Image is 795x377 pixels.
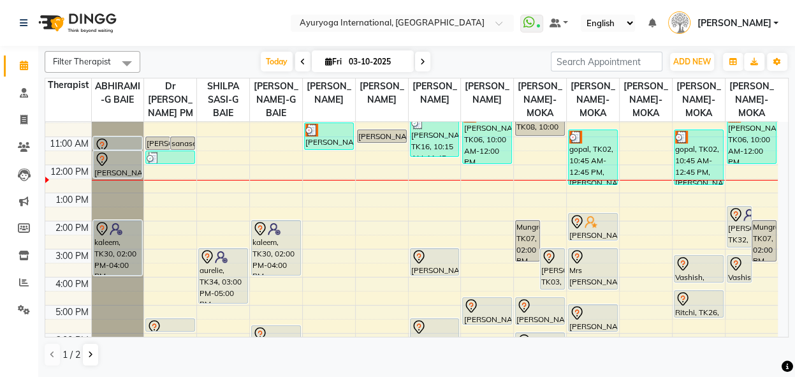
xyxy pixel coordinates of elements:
button: ADD NEW [670,53,714,71]
div: 12:00 PM [48,165,91,179]
span: [PERSON_NAME]-MOKA [726,78,778,121]
div: gopal, TK02, 10:45 AM-12:45 PM, [PERSON_NAME] (Abh + Kizhi + Dhara + Steam) [569,130,617,184]
div: [PERSON_NAME], TK23, 11:30 AM-12:00 PM, Consultation with [PERSON_NAME] at [GEOGRAPHIC_DATA] [146,151,194,163]
div: [PERSON_NAME], TK19, 04:45 PM-05:45 PM, Deep tissue massage [516,298,564,324]
span: SHILPA SASI-G BAIE [197,78,249,121]
div: [PERSON_NAME], TK22, 10:30 AM-11:30 AM, 1hr session [305,123,353,149]
div: Mungrosingh, TK07, 02:00 PM-03:30 PM, [PERSON_NAME] [516,221,539,261]
div: [PERSON_NAME], TK24, 05:30 PM-06:00 PM, Consultation with [PERSON_NAME] at [GEOGRAPHIC_DATA] [146,319,194,331]
span: ABHIRAMI-G BAIE [92,78,144,108]
img: logo [33,5,120,41]
div: 5:00 PM [53,306,91,319]
input: Search Appointment [551,52,662,71]
span: [PERSON_NAME] [461,78,513,108]
div: [PERSON_NAME], TK16, 10:15 AM-11:45 AM, Navajeevan WB [411,116,459,156]
span: Filter Therapist [53,56,111,66]
div: [PERSON_NAME], TK35, 11:00 AM-11:30 AM, Consultation with [PERSON_NAME] at [GEOGRAPHIC_DATA] [146,137,170,149]
div: Mungrosingh, TK07, 02:00 PM-03:30 PM, [PERSON_NAME] [752,221,776,261]
div: [PERSON_NAME], TK18, 11:00 AM-11:30 AM, Herbal hair pack [94,137,142,149]
span: Fri [322,57,345,66]
input: 2025-10-03 [345,52,409,71]
div: 6:00 PM [53,334,91,347]
div: 4:00 PM [53,277,91,291]
div: [PERSON_NAME], TK28, 03:00 PM-04:00 PM, Abhyangam+Podikizhi treatment(Without Oil) [411,249,459,275]
div: Vashish, TK36, 03:15 PM-04:15 PM, Swedish massage (60 Min) [727,256,751,282]
div: [PERSON_NAME], TK18, 11:30 AM-12:30 PM, Rujahari (Ayurvedic pain relieveing massage) [94,151,142,177]
div: [DEMOGRAPHIC_DATA], TK08, 10:00 AM-11:00 AM, Rujahari (Ayurvedic pain relieveing massage) [516,109,564,135]
span: [PERSON_NAME] [356,78,408,108]
span: Today [261,52,293,71]
span: ADD NEW [673,57,711,66]
div: [PERSON_NAME], TK24, 05:45 PM-06:45 PM, [GEOGRAPHIC_DATA] With Oil [252,326,300,352]
div: Mrs [PERSON_NAME], TK25, 03:00 PM-04:30 PM, [PERSON_NAME] [569,249,617,289]
span: [PERSON_NAME] [697,17,771,30]
div: aurelie, TK34, 03:00 PM-05:00 PM, [PERSON_NAME] [199,249,247,303]
span: [PERSON_NAME] [409,78,461,108]
span: [PERSON_NAME]-G BAIE [250,78,302,121]
div: [PERSON_NAME], TK14, 01:45 PM-02:45 PM, [GEOGRAPHIC_DATA] facial [569,214,617,240]
span: [PERSON_NAME]-MOKA [620,78,672,121]
span: 1 / 2 [62,348,80,362]
div: [PERSON_NAME], TK06, 10:00 AM-12:00 PM, [PERSON_NAME] (Abh + Kizhi + Dhara + Steam) [463,109,511,163]
div: Therapist [45,78,91,92]
div: 3:00 PM [53,249,91,263]
div: [GEOGRAPHIC_DATA], TK13, 05:30 PM-06:30 PM, Deep Cleansing Facial [411,319,459,345]
div: [PERSON_NAME], TK03, 03:00 PM-04:30 PM, [GEOGRAPHIC_DATA],[GEOGRAPHIC_DATA],Kadee Vasthi(W/O Oil) [541,249,564,289]
span: [PERSON_NAME] [303,78,355,108]
span: Dr [PERSON_NAME] PM [144,78,196,121]
div: 2:00 PM [53,221,91,235]
div: [PERSON_NAME], TK31, 06:00 PM-07:00 PM, [PERSON_NAME] (Ayurvedic facial) [516,333,564,359]
div: [PERSON_NAME], TK32, 01:30 PM-03:00 PM, [PERSON_NAME] [727,207,751,247]
div: Vashish, TK36, 03:15 PM-04:15 PM, Swedish massage (60 Min) [675,256,723,282]
span: [PERSON_NAME]-MOKA [567,78,619,121]
div: [PERSON_NAME], TK18, 10:45 AM-11:15 AM, Consultation with [PERSON_NAME] at [GEOGRAPHIC_DATA] [358,130,406,142]
div: [PERSON_NAME], TK06, 10:00 AM-12:00 PM, [PERSON_NAME] (Abh + Kizhi + Dhara + Steam) [727,109,776,163]
div: 1:00 PM [53,193,91,207]
span: [PERSON_NAME]-MOKA [514,78,566,121]
div: kaleem, TK30, 02:00 PM-04:00 PM, [PERSON_NAME] [252,221,300,275]
div: [PERSON_NAME], TK19, 04:45 PM-05:45 PM, Ayur Relax (Abhyangam + Steam) [463,298,511,324]
div: kaleem, TK30, 02:00 PM-04:00 PM, [PERSON_NAME] [94,221,142,275]
img: Pratap Singh [668,11,690,34]
div: 11:00 AM [47,137,91,151]
div: sanasee, TK09, 11:00 AM-11:30 AM, Consultation with [PERSON_NAME] at [GEOGRAPHIC_DATA] [171,137,194,149]
span: [PERSON_NAME]-MOKA [673,78,725,121]
div: gopal, TK02, 10:45 AM-12:45 PM, [PERSON_NAME] (Abh + Kizhi + Dhara + Steam) [675,130,723,184]
div: Ritchi, TK26, 04:30 PM-05:30 PM, Deep tissue massage [675,291,723,317]
div: [PERSON_NAME], TK05, 05:00 PM-06:00 PM, Ayur Relax (Abhyangam + Steam) [569,305,617,331]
